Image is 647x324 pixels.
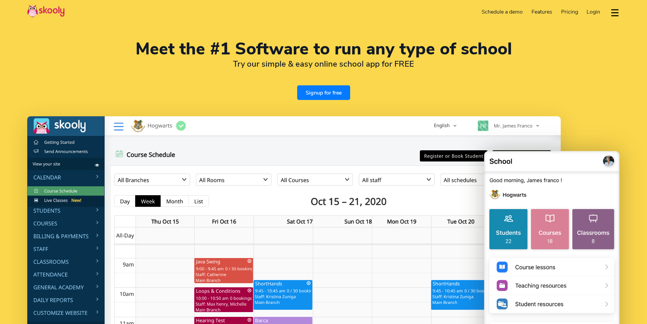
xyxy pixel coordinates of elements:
a: Features [527,6,557,17]
img: Skooly [27,4,65,18]
a: Login [582,6,605,17]
h1: Meet the #1 Software to run any type of school [27,41,620,57]
button: dropdown menu [610,5,620,20]
a: Signup for free [297,85,350,100]
a: Pricing [557,6,582,17]
span: Login [587,8,600,16]
a: Schedule a demo [478,6,527,17]
span: Pricing [561,8,578,16]
h2: Try our simple & easy online school app for FREE [27,59,620,69]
